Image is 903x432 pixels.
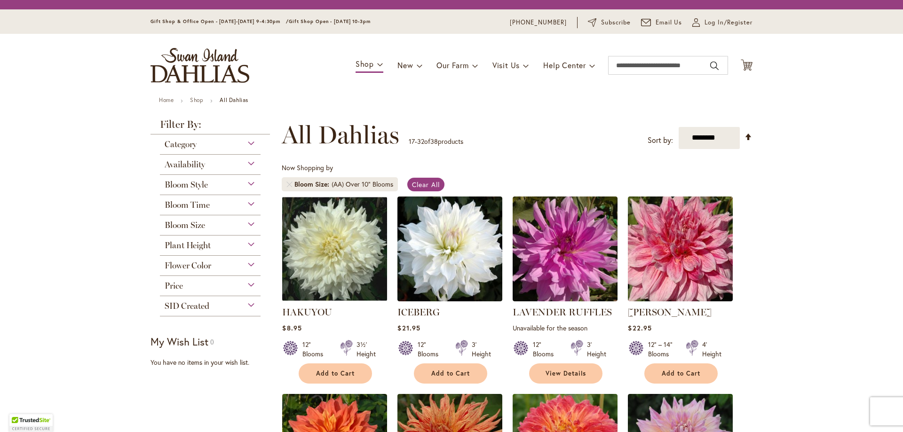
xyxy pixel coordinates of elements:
[220,96,248,103] strong: All Dahlias
[648,132,673,149] label: Sort by:
[332,180,393,189] div: (AA) Over 10" Blooms
[9,414,53,432] div: TrustedSite Certified
[282,294,387,303] a: Hakuyou
[150,48,249,83] a: store logo
[543,60,586,70] span: Help Center
[628,196,733,301] img: MAKI
[159,96,174,103] a: Home
[150,335,208,348] strong: My Wish List
[150,119,270,134] strong: Filter By:
[472,340,491,359] div: 3' Height
[165,180,208,190] span: Bloom Style
[165,159,205,170] span: Availability
[165,301,209,311] span: SID Created
[397,294,502,303] a: ICEBERG
[397,323,420,332] span: $21.95
[513,294,618,303] a: LAVENDER RUFFLES
[513,196,618,301] img: LAVENDER RUFFLES
[431,369,470,377] span: Add to Cart
[601,18,631,27] span: Subscribe
[150,18,289,24] span: Gift Shop & Office Open - [DATE]-[DATE] 9-4:30pm /
[436,60,468,70] span: Our Farm
[702,340,721,359] div: 4' Height
[587,340,606,359] div: 3' Height
[165,220,205,230] span: Bloom Size
[492,60,520,70] span: Visit Us
[656,18,682,27] span: Email Us
[286,181,292,187] a: Remove Bloom Size (AA) Over 10" Blooms
[513,306,612,318] a: LAVENDER RUFFLES
[412,180,440,189] span: Clear All
[397,306,440,318] a: ICEBERG
[430,137,438,146] span: 38
[510,18,567,27] a: [PHONE_NUMBER]
[533,340,559,359] div: 12" Blooms
[282,121,399,149] span: All Dahlias
[641,18,682,27] a: Email Us
[418,340,444,359] div: 12" Blooms
[710,58,719,73] button: Search
[299,363,372,384] button: Add to Cart
[282,196,387,301] img: Hakuyou
[397,196,502,301] img: ICEBERG
[190,96,203,103] a: Shop
[150,358,276,367] div: You have no items in your wish list.
[409,137,415,146] span: 17
[356,59,374,69] span: Shop
[302,340,329,359] div: 12" Blooms
[294,180,332,189] span: Bloom Size
[644,363,718,384] button: Add to Cart
[165,139,197,149] span: Category
[546,369,586,377] span: View Details
[705,18,752,27] span: Log In/Register
[648,340,674,359] div: 12" – 14" Blooms
[588,18,631,27] a: Subscribe
[397,60,413,70] span: New
[529,363,602,384] a: View Details
[165,240,211,251] span: Plant Height
[628,294,733,303] a: MAKI
[628,323,651,332] span: $22.95
[409,134,463,149] p: - of products
[282,323,301,332] span: $8.95
[417,137,424,146] span: 32
[414,363,487,384] button: Add to Cart
[282,306,332,318] a: HAKUYOU
[513,323,618,332] p: Unavailable for the season
[165,281,183,291] span: Price
[316,369,355,377] span: Add to Cart
[356,340,376,359] div: 3½' Height
[407,178,444,191] a: Clear All
[289,18,371,24] span: Gift Shop Open - [DATE] 10-3pm
[165,200,210,210] span: Bloom Time
[662,369,700,377] span: Add to Cart
[165,260,211,271] span: Flower Color
[628,306,712,318] a: [PERSON_NAME]
[282,163,333,172] span: Now Shopping by
[692,18,752,27] a: Log In/Register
